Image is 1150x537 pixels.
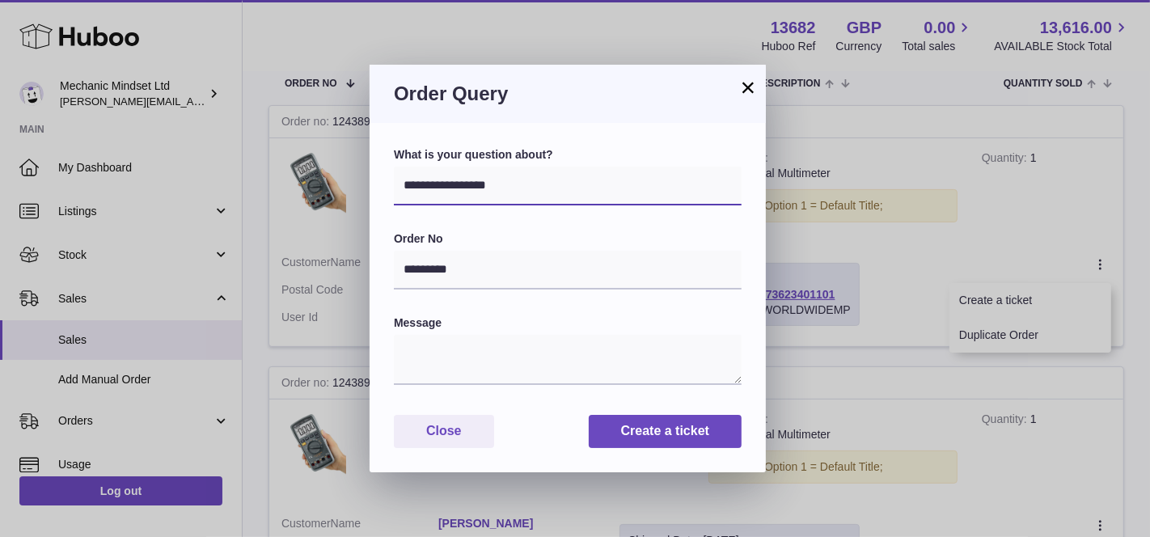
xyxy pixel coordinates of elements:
[589,415,742,448] button: Create a ticket
[394,415,494,448] button: Close
[394,81,742,107] h3: Order Query
[394,147,742,163] label: What is your question about?
[394,315,742,331] label: Message
[394,231,742,247] label: Order No
[738,78,758,97] button: ×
